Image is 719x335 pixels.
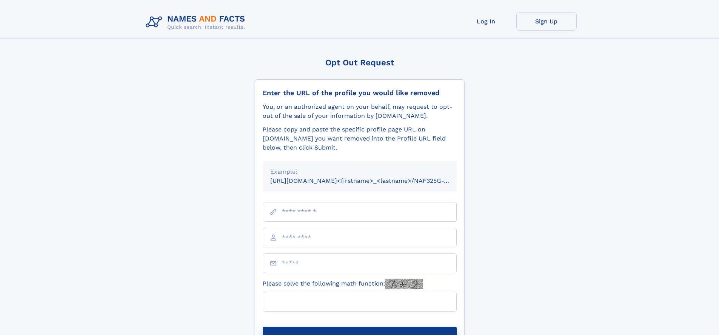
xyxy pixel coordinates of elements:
[263,102,457,120] div: You, or an authorized agent on your behalf, may request to opt-out of the sale of your informatio...
[456,12,516,31] a: Log In
[143,12,251,32] img: Logo Names and Facts
[263,279,423,289] label: Please solve the following math function:
[255,58,465,67] div: Opt Out Request
[270,177,471,184] small: [URL][DOMAIN_NAME]<firstname>_<lastname>/NAF325G-xxxxxxxx
[270,167,449,176] div: Example:
[516,12,577,31] a: Sign Up
[263,125,457,152] div: Please copy and paste the specific profile page URL on [DOMAIN_NAME] you want removed into the Pr...
[263,89,457,97] div: Enter the URL of the profile you would like removed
